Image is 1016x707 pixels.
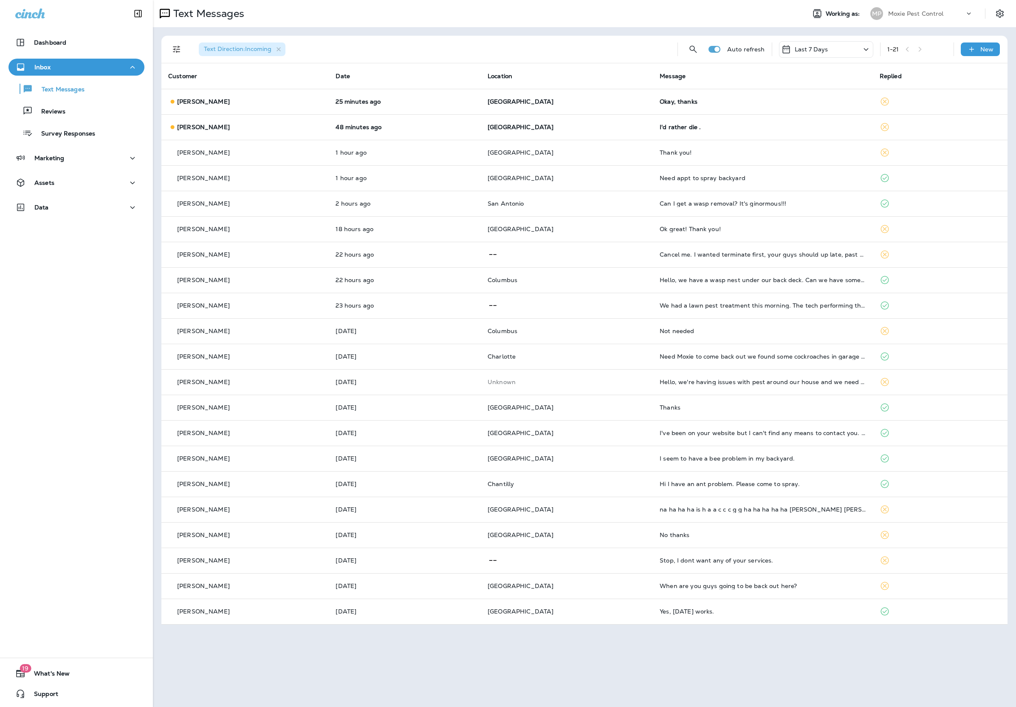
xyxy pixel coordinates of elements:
[126,5,150,22] button: Collapse Sidebar
[25,670,70,680] span: What's New
[34,204,49,211] p: Data
[336,277,474,283] p: Aug 18, 2025 12:11 PM
[34,39,66,46] p: Dashboard
[660,557,866,564] div: Stop, I dont want any of your services.
[177,455,230,462] p: [PERSON_NAME]
[660,328,866,334] div: Not needed
[660,149,866,156] div: Thank you!
[488,404,553,411] span: [GEOGRAPHIC_DATA]
[488,72,512,80] span: Location
[177,404,230,411] p: [PERSON_NAME]
[660,72,686,80] span: Message
[336,481,474,487] p: Aug 17, 2025 10:26 AM
[488,123,553,131] span: [GEOGRAPHIC_DATA]
[488,480,514,488] span: Chantilly
[177,506,230,513] p: [PERSON_NAME]
[488,353,516,360] span: Charlotte
[177,277,230,283] p: [PERSON_NAME]
[980,46,993,53] p: New
[34,179,54,186] p: Assets
[685,41,702,58] button: Search Messages
[336,557,474,564] p: Aug 16, 2025 05:58 PM
[177,430,230,436] p: [PERSON_NAME]
[660,200,866,207] div: Can I get a wasp removal? It's ginormous!!!
[488,506,553,513] span: [GEOGRAPHIC_DATA]
[660,302,866,309] div: We had a lawn pest treatment this morning. The tech performing the service asked my husband about...
[177,583,230,589] p: [PERSON_NAME]
[488,174,553,182] span: [GEOGRAPHIC_DATA]
[336,72,350,80] span: Date
[336,353,474,360] p: Aug 18, 2025 05:18 AM
[660,124,866,130] div: I'd rather die .
[880,72,902,80] span: Replied
[336,98,474,105] p: Aug 19, 2025 10:08 AM
[887,46,899,53] div: 1 - 21
[992,6,1008,21] button: Settings
[34,64,51,71] p: Inbox
[336,430,474,436] p: Aug 17, 2025 07:23 PM
[660,583,866,589] div: When are you guys going to be back out here?
[177,353,230,360] p: [PERSON_NAME]
[8,665,144,682] button: 19What's New
[488,531,553,539] span: [GEOGRAPHIC_DATA]
[660,353,866,360] div: Need Moxie to come back out we found some cockroaches in garage and inside house
[34,155,64,161] p: Marketing
[8,150,144,167] button: Marketing
[488,327,517,335] span: Columbus
[795,46,828,53] p: Last 7 Days
[177,149,230,156] p: [PERSON_NAME]
[488,608,553,615] span: [GEOGRAPHIC_DATA]
[204,45,271,53] span: Text Direction : Incoming
[33,130,95,138] p: Survey Responses
[336,608,474,615] p: Aug 16, 2025 04:13 PM
[336,149,474,156] p: Aug 19, 2025 08:49 AM
[660,481,866,487] div: Hi I have an ant problem. Please come to spray.
[488,276,517,284] span: Columbus
[8,102,144,120] button: Reviews
[8,199,144,216] button: Data
[336,506,474,513] p: Aug 16, 2025 07:04 PM
[888,10,944,17] p: Moxie Pest Control
[488,225,553,233] span: [GEOGRAPHIC_DATA]
[660,608,866,615] div: Yes, Monday works.
[177,302,230,309] p: [PERSON_NAME]
[660,532,866,538] div: No thanks
[336,226,474,232] p: Aug 18, 2025 04:31 PM
[8,685,144,702] button: Support
[177,532,230,538] p: [PERSON_NAME]
[8,80,144,98] button: Text Messages
[870,7,883,20] div: MP
[170,7,244,20] p: Text Messages
[660,251,866,258] div: Cancel me. I wanted terminate first, your guys should up late, past 2 hours. Never got terminate ...
[488,200,524,207] span: San Antonio
[177,175,230,181] p: [PERSON_NAME]
[177,251,230,258] p: [PERSON_NAME]
[488,149,553,156] span: [GEOGRAPHIC_DATA]
[168,41,185,58] button: Filters
[336,124,474,130] p: Aug 19, 2025 09:45 AM
[488,455,553,462] span: [GEOGRAPHIC_DATA]
[177,226,230,232] p: [PERSON_NAME]
[488,379,646,385] p: This customer does not have a last location and the phone number they messaged is not assigned to...
[826,10,862,17] span: Working as:
[660,455,866,462] div: I seem to have a bee problem in my backyard.
[660,404,866,411] div: Thanks
[177,98,230,105] p: [PERSON_NAME]
[660,430,866,436] div: I've been on your website but I can't find any means to contact you. I have an animal burrowing u...
[336,455,474,462] p: Aug 17, 2025 06:53 PM
[8,34,144,51] button: Dashboard
[660,277,866,283] div: Hello, we have a wasp nest under our back deck. Can we have someone kill it next time they are out?
[336,532,474,538] p: Aug 16, 2025 06:26 PM
[8,59,144,76] button: Inbox
[199,42,285,56] div: Text Direction:Incoming
[336,583,474,589] p: Aug 16, 2025 05:41 PM
[336,379,474,385] p: Aug 17, 2025 09:16 PM
[33,108,65,116] p: Reviews
[177,124,230,130] p: [PERSON_NAME]
[25,690,58,701] span: Support
[8,124,144,142] button: Survey Responses
[177,328,230,334] p: [PERSON_NAME]
[660,506,866,513] div: na ha ha ha is h a a c c c g g ha ha ha ha ha hm g ha ha jd jd jd h jd ha ha g f rs fa claire's o...
[177,481,230,487] p: [PERSON_NAME]
[660,98,866,105] div: Okay, thanks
